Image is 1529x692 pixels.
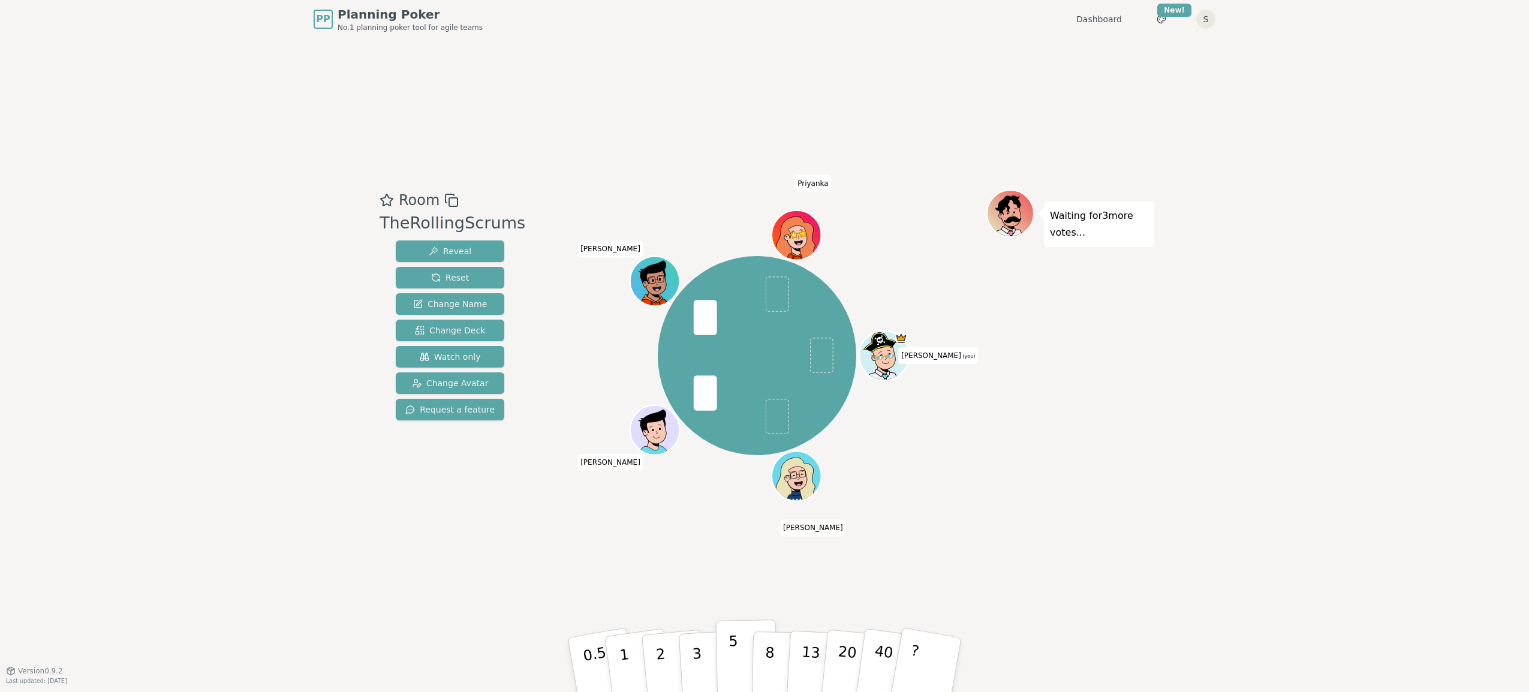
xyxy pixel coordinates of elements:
button: Change Name [396,293,504,315]
span: Change Avatar [412,377,489,389]
button: Change Deck [396,320,504,341]
button: Reveal [396,240,504,262]
span: Samuel is the host [895,332,907,345]
div: New! [1157,4,1191,17]
span: Click to change your name [577,240,643,257]
span: Click to change your name [780,519,846,536]
span: Request a feature [405,404,495,416]
span: Click to change your name [577,453,643,470]
button: Watch only [396,346,504,368]
span: Watch only [420,351,481,363]
button: S [1196,10,1215,29]
button: New! [1151,8,1172,30]
span: No.1 planning poker tool for agile teams [338,23,483,32]
span: Click to change your name [898,347,978,364]
span: PP [316,12,330,26]
span: (you) [961,354,976,359]
p: Waiting for 3 more votes... [1050,207,1148,241]
span: Change Deck [415,324,485,336]
span: Planning Poker [338,6,483,23]
span: Last updated: [DATE] [6,678,67,684]
span: Change Name [413,298,487,310]
button: Version0.9.2 [6,666,63,676]
span: Click to change your name [794,174,831,191]
div: TheRollingScrums [380,211,525,236]
button: Reset [396,267,504,288]
span: Version 0.9.2 [18,666,63,676]
button: Request a feature [396,399,504,420]
span: Room [399,189,440,211]
a: PPPlanning PokerNo.1 planning poker tool for agile teams [314,6,483,32]
button: Click to change your avatar [860,332,907,379]
button: Add as favourite [380,189,394,211]
a: Dashboard [1076,13,1122,25]
span: Reset [431,272,469,284]
button: Change Avatar [396,372,504,394]
span: Reveal [429,245,471,257]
